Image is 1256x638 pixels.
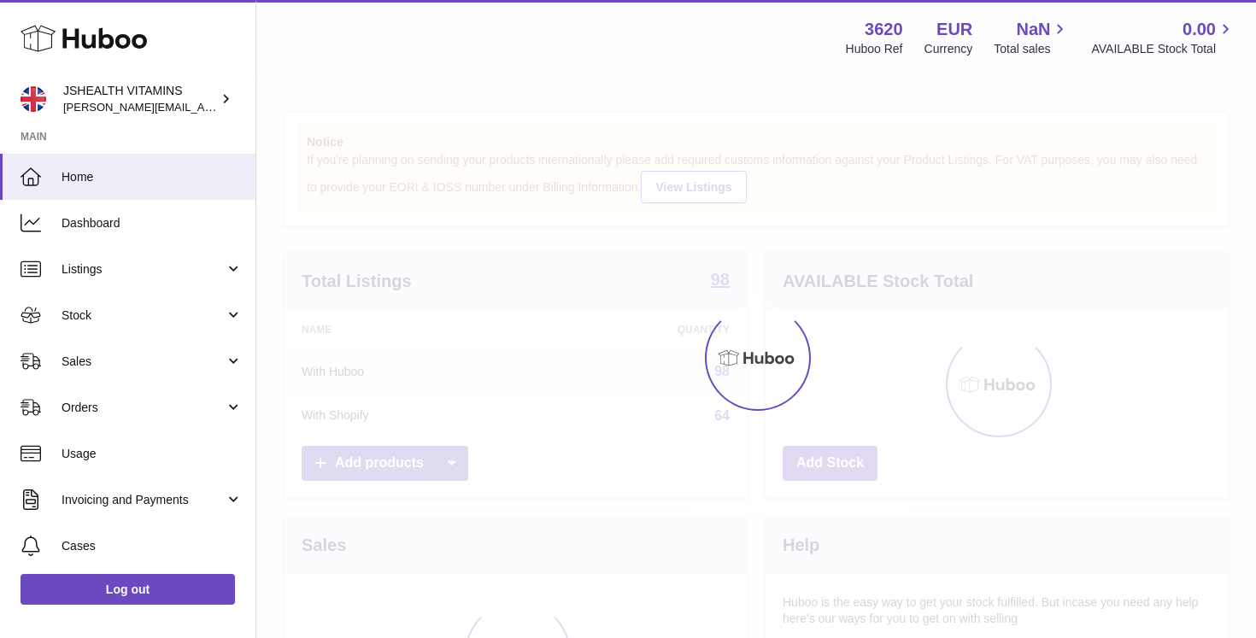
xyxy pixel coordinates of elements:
span: [PERSON_NAME][EMAIL_ADDRESS][DOMAIN_NAME] [63,100,343,114]
span: Total sales [994,41,1070,57]
div: Currency [924,41,973,57]
span: Usage [62,446,243,462]
span: AVAILABLE Stock Total [1091,41,1235,57]
span: Sales [62,354,225,370]
span: Orders [62,400,225,416]
span: Stock [62,307,225,324]
span: 0.00 [1183,18,1216,41]
div: JSHEALTH VITAMINS [63,83,217,115]
a: NaN Total sales [994,18,1070,57]
span: Dashboard [62,215,243,231]
span: NaN [1016,18,1050,41]
a: Log out [21,574,235,605]
span: Listings [62,261,225,278]
img: francesca@jshealthvitamins.com [21,86,46,112]
strong: 3620 [865,18,903,41]
div: Huboo Ref [846,41,903,57]
span: Cases [62,538,243,554]
strong: EUR [936,18,972,41]
a: 0.00 AVAILABLE Stock Total [1091,18,1235,57]
span: Home [62,169,243,185]
span: Invoicing and Payments [62,492,225,508]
